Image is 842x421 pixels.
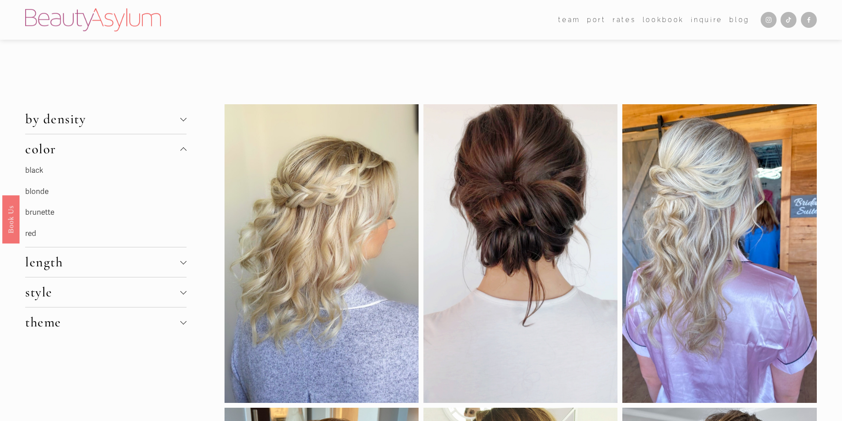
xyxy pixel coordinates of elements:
a: Blog [729,13,750,26]
a: Lookbook [643,13,684,26]
button: color [25,134,186,164]
button: theme [25,307,186,337]
a: Facebook [801,12,817,28]
a: Instagram [761,12,777,28]
a: brunette [25,208,54,217]
span: team [558,14,580,26]
a: black [25,166,43,175]
img: Beauty Asylum | Bridal Hair &amp; Makeup Charlotte &amp; Atlanta [25,8,161,31]
span: by density [25,111,180,127]
a: folder dropdown [558,13,580,26]
button: by density [25,104,186,134]
a: TikTok [781,12,796,28]
span: theme [25,314,180,330]
a: port [587,13,606,26]
span: style [25,284,180,300]
button: length [25,247,186,277]
div: color [25,164,186,247]
button: style [25,277,186,307]
span: color [25,141,180,157]
a: Rates [613,13,636,26]
span: length [25,254,180,270]
a: red [25,229,36,238]
a: Inquire [691,13,723,26]
a: blonde [25,187,49,196]
a: Book Us [2,195,19,243]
